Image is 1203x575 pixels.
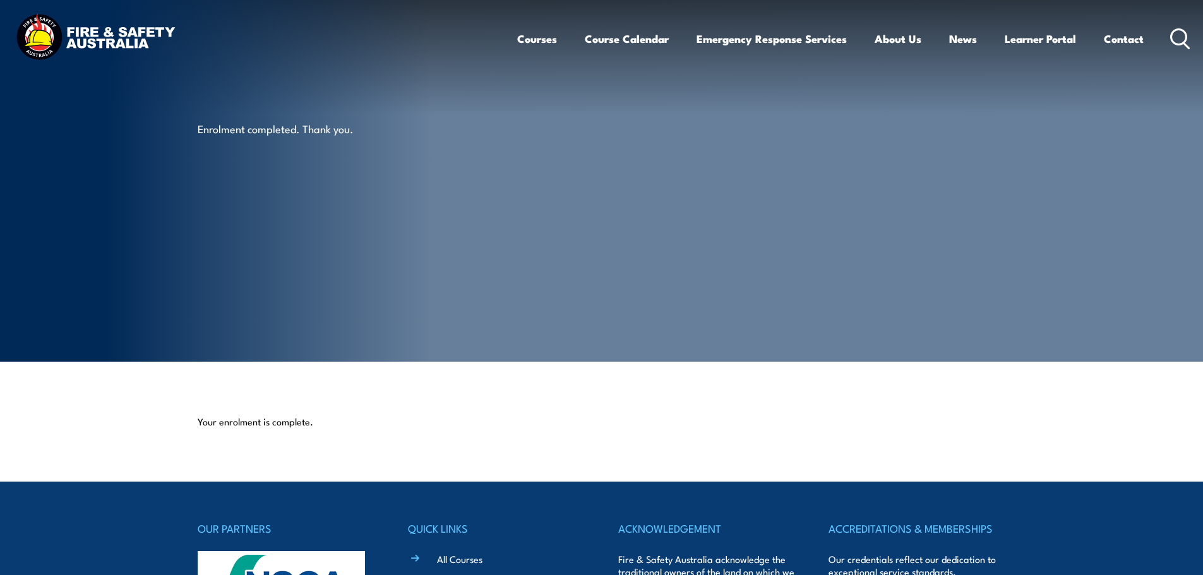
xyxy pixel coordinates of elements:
[517,22,557,56] a: Courses
[408,519,585,537] h4: QUICK LINKS
[437,552,482,566] a: All Courses
[697,22,847,56] a: Emergency Response Services
[198,121,428,136] p: Enrolment completed. Thank you.
[1005,22,1076,56] a: Learner Portal
[1104,22,1144,56] a: Contact
[198,519,374,537] h4: OUR PARTNERS
[618,519,795,537] h4: ACKNOWLEDGEMENT
[198,415,1006,428] p: Your enrolment is complete.
[829,519,1005,537] h4: ACCREDITATIONS & MEMBERSHIPS
[585,22,669,56] a: Course Calendar
[949,22,977,56] a: News
[875,22,921,56] a: About Us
